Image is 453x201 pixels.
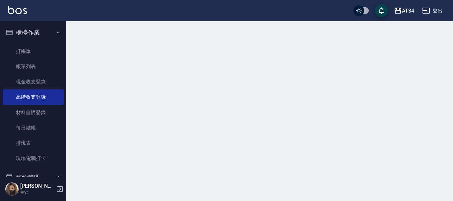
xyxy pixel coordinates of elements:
[391,4,417,18] button: AT34
[8,6,27,14] img: Logo
[3,74,64,89] a: 現金收支登錄
[3,24,64,41] button: 櫃檯作業
[3,89,64,105] a: 高階收支登錄
[20,183,54,189] h5: [PERSON_NAME]
[375,4,388,17] button: save
[3,59,64,74] a: 帳單列表
[3,120,64,135] a: 每日結帳
[3,44,64,59] a: 打帳單
[3,169,64,186] button: 預約管理
[402,7,414,15] div: AT34
[5,182,19,196] img: Person
[3,105,64,120] a: 材料自購登錄
[3,135,64,151] a: 排班表
[20,189,54,195] p: 主管
[420,5,445,17] button: 登出
[3,151,64,166] a: 現場電腦打卡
